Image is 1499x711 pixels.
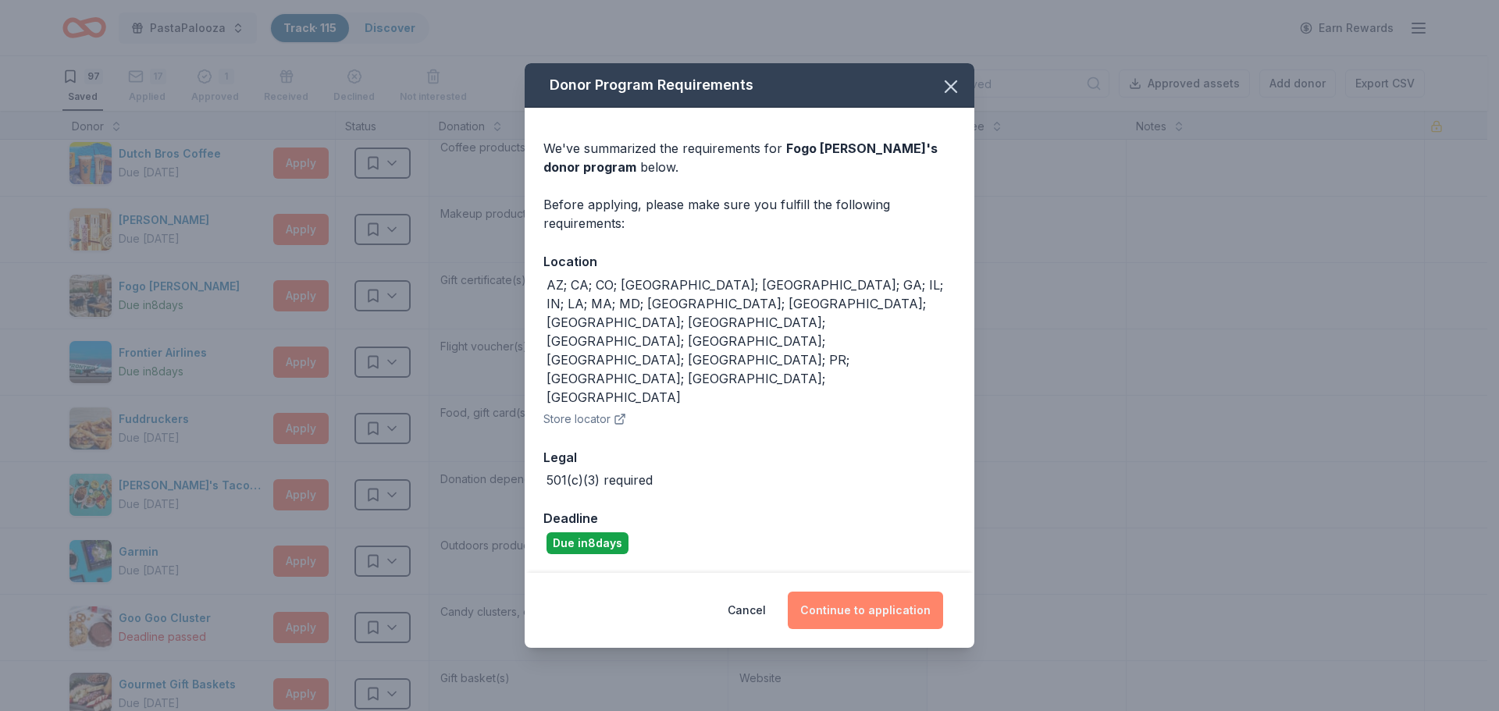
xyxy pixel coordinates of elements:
button: Continue to application [788,592,943,629]
button: Store locator [543,410,626,428]
div: Deadline [543,508,956,528]
button: Cancel [728,592,766,629]
div: We've summarized the requirements for below. [543,139,956,176]
div: Location [543,251,956,272]
div: Donor Program Requirements [525,63,974,108]
div: 501(c)(3) required [547,471,653,489]
div: Due in 8 days [547,532,628,554]
div: Legal [543,447,956,467]
div: AZ; CA; CO; [GEOGRAPHIC_DATA]; [GEOGRAPHIC_DATA]; GA; IL; IN; LA; MA; MD; [GEOGRAPHIC_DATA]; [GEO... [547,276,956,407]
div: Before applying, please make sure you fulfill the following requirements: [543,195,956,233]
